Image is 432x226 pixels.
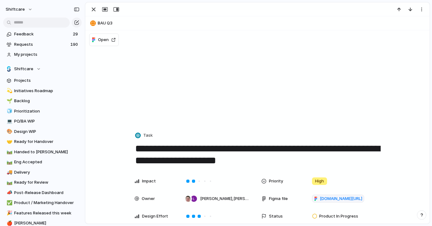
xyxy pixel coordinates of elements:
[142,178,156,184] span: Impact
[14,88,79,94] span: Initiatives Roadmap
[88,18,427,28] button: BAU Q3
[7,189,11,196] div: 📣
[143,132,153,139] span: Task
[14,149,79,155] span: Handed to [PERSON_NAME]
[7,118,11,125] div: 💻
[6,108,12,114] button: 🧊
[3,127,82,136] a: 🎨Design WIP
[6,118,12,124] button: 💻
[14,98,79,104] span: Backlog
[14,51,79,58] span: My projects
[7,108,11,115] div: 🧊
[3,64,82,74] button: Shiftcare
[6,190,12,196] button: 📣
[6,169,12,176] button: 🚚
[89,34,119,46] button: Open
[7,169,11,176] div: 🚚
[14,169,79,176] span: Delivery
[6,149,12,155] button: 🛤️
[6,98,12,104] button: 🌱
[3,4,36,14] button: shiftcare
[3,178,82,187] a: 🛤️Ready for Review
[3,50,82,59] a: My projects
[6,88,12,94] button: 💫
[14,31,71,37] span: Feedback
[3,76,82,85] a: Projects
[7,179,11,186] div: 🛤️
[14,190,79,196] span: Post-Release Dashboard
[14,66,33,72] span: Shiftcare
[7,159,11,166] div: 🛤️
[14,118,79,124] span: PO/BA WIP
[7,148,11,155] div: 🛤️
[3,117,82,126] a: 💻PO/BA WIP
[14,179,79,186] span: Ready for Review
[7,97,11,105] div: 🌱
[14,77,79,84] span: Projects
[320,196,362,202] span: [DOMAIN_NAME][URL]
[3,168,82,177] a: 🚚Delivery
[7,209,11,217] div: 🎉
[319,213,358,219] span: Product In Progress
[7,138,11,145] div: 🤝
[6,139,12,145] button: 🤝
[142,213,168,219] span: Design Effort
[14,139,79,145] span: Ready for Handover
[7,199,11,207] div: ✅
[14,129,79,135] span: Design WIP
[269,178,283,184] span: Priority
[134,131,155,140] button: Task
[315,178,324,184] span: High
[3,137,82,146] a: 🤝Ready for Handover
[14,210,79,216] span: Features Released this week
[14,41,68,48] span: Requests
[269,213,283,219] span: Status
[3,157,82,167] a: 🛤️Eng Accepted
[98,20,427,26] span: BAU Q3
[269,196,288,202] span: Figma file
[3,107,82,116] a: 🧊Prioritization
[3,96,82,106] a: 🌱Backlog
[6,129,12,135] button: 🎨
[200,196,249,202] span: [PERSON_NAME] , [PERSON_NAME]
[6,210,12,216] button: 🎉
[6,200,12,206] button: ✅
[3,208,82,218] a: 🎉Features Released this week
[3,198,82,208] a: ✅Product / Marketing Handover
[3,86,82,96] a: 💫Initiatives Roadmap
[98,37,109,43] span: Open
[312,195,364,203] a: [DOMAIN_NAME][URL]
[7,128,11,135] div: 🎨
[6,6,25,13] span: shiftcare
[14,108,79,114] span: Prioritization
[70,41,79,48] span: 190
[14,159,79,165] span: Eng Accepted
[3,29,82,39] a: Feedback29
[14,200,79,206] span: Product / Marketing Handover
[7,87,11,94] div: 💫
[3,40,82,49] a: Requests190
[3,147,82,157] a: 🛤️Handed to [PERSON_NAME]
[142,196,155,202] span: Owner
[3,188,82,197] a: 📣Post-Release Dashboard
[73,31,79,37] span: 29
[6,179,12,186] button: 🛤️
[6,159,12,165] button: 🛤️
